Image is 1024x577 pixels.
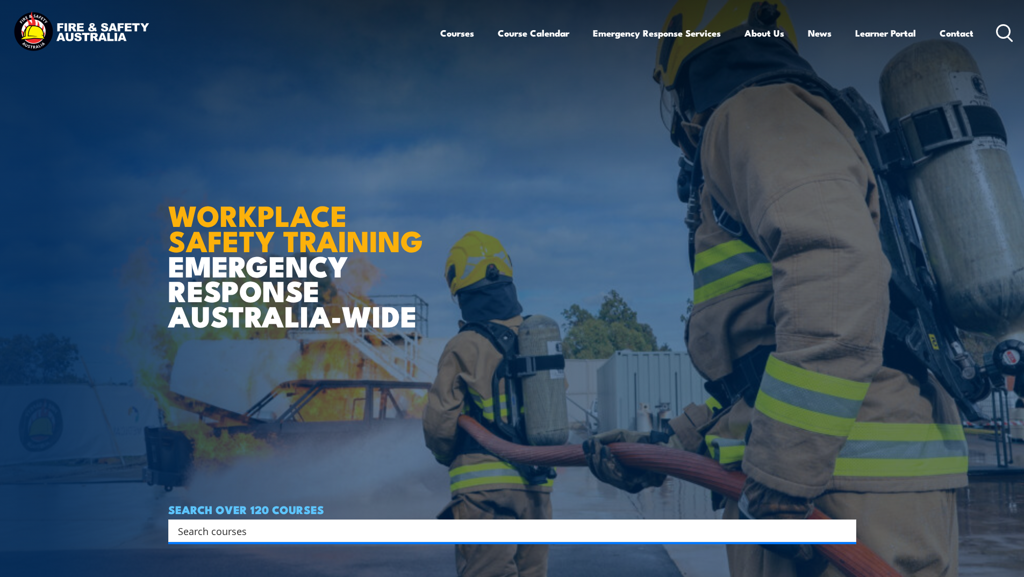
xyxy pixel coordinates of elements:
[837,523,853,538] button: Search magnifier button
[808,19,832,47] a: News
[168,503,856,515] h4: SEARCH OVER 120 COURSES
[180,523,835,538] form: Search form
[178,523,833,539] input: Search input
[498,19,569,47] a: Course Calendar
[440,19,474,47] a: Courses
[168,175,431,328] h1: EMERGENCY RESPONSE AUSTRALIA-WIDE
[168,192,423,262] strong: WORKPLACE SAFETY TRAINING
[593,19,721,47] a: Emergency Response Services
[940,19,973,47] a: Contact
[855,19,916,47] a: Learner Portal
[744,19,784,47] a: About Us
